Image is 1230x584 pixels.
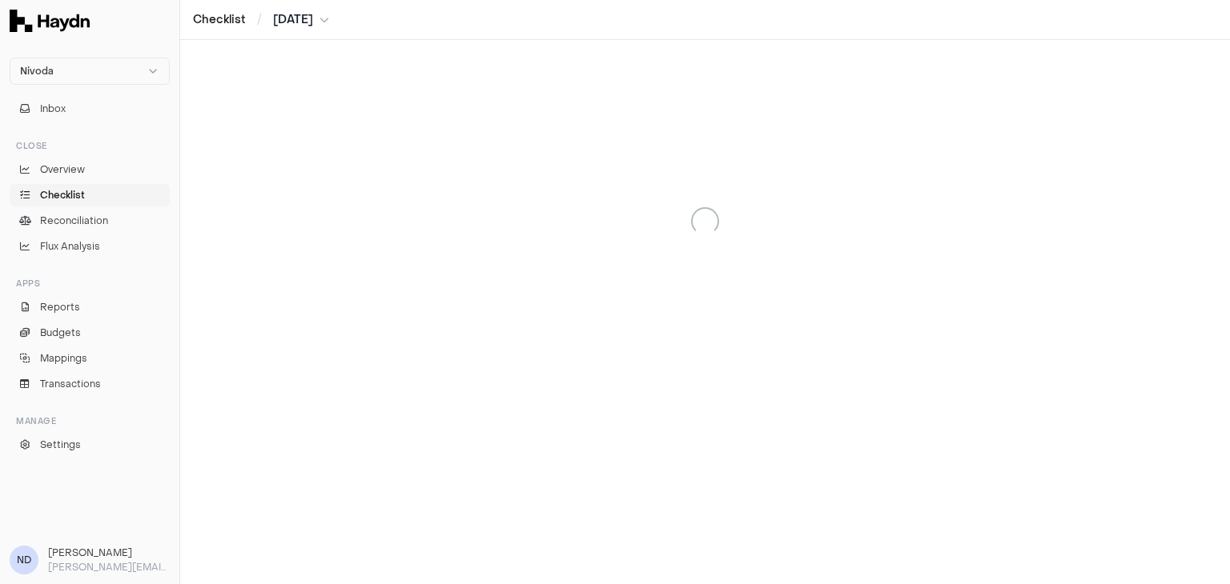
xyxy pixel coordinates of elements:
[48,546,170,560] h3: [PERSON_NAME]
[40,102,66,116] span: Inbox
[10,270,170,296] div: Apps
[10,158,170,181] a: Overview
[40,214,108,228] span: Reconciliation
[10,546,38,574] span: ND
[40,351,87,366] span: Mappings
[40,188,85,202] span: Checklist
[10,58,170,85] button: Nivoda
[40,239,100,254] span: Flux Analysis
[10,210,170,232] a: Reconciliation
[10,434,170,456] a: Settings
[40,162,85,177] span: Overview
[10,184,170,206] a: Checklist
[10,347,170,370] a: Mappings
[10,408,170,434] div: Manage
[193,12,329,28] nav: breadcrumb
[10,10,90,32] img: Haydn Logo
[10,133,170,158] div: Close
[40,438,81,452] span: Settings
[10,98,170,120] button: Inbox
[193,12,246,28] a: Checklist
[48,560,170,574] p: [PERSON_NAME][EMAIL_ADDRESS][DOMAIN_NAME]
[40,300,80,314] span: Reports
[254,11,265,27] span: /
[10,235,170,258] a: Flux Analysis
[10,322,170,344] a: Budgets
[273,12,313,28] span: [DATE]
[273,12,329,28] button: [DATE]
[10,373,170,395] a: Transactions
[40,326,81,340] span: Budgets
[40,377,101,391] span: Transactions
[20,65,54,78] span: Nivoda
[10,296,170,318] a: Reports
